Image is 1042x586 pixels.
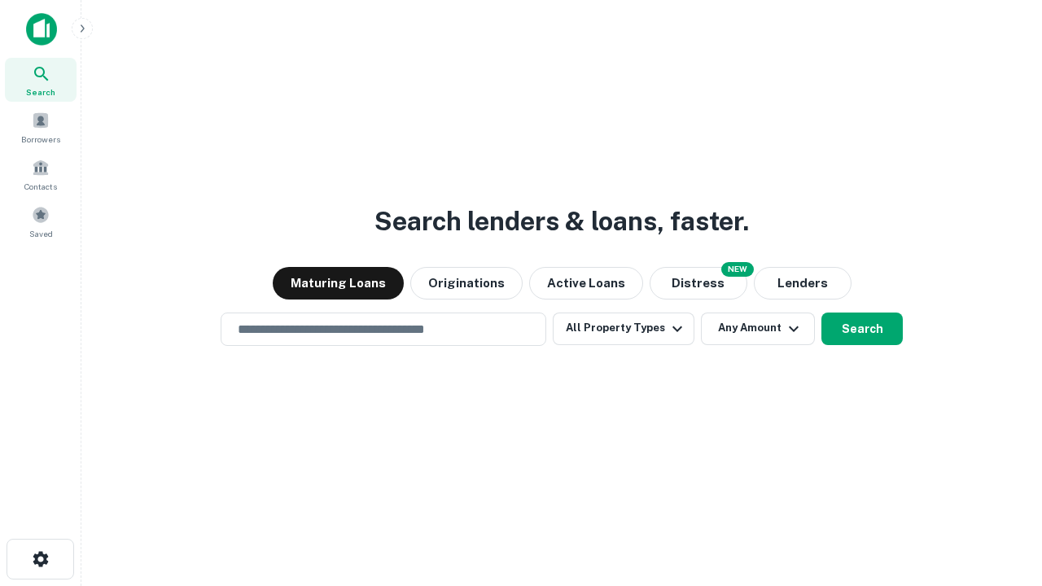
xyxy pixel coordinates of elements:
button: All Property Types [553,313,694,345]
button: Lenders [754,267,852,300]
img: capitalize-icon.png [26,13,57,46]
button: Originations [410,267,523,300]
span: Borrowers [21,133,60,146]
a: Borrowers [5,105,77,149]
iframe: Chat Widget [961,456,1042,534]
button: Any Amount [701,313,815,345]
button: Search distressed loans with lien and other non-mortgage details. [650,267,747,300]
button: Search [821,313,903,345]
div: NEW [721,262,754,277]
h3: Search lenders & loans, faster. [374,202,749,241]
a: Contacts [5,152,77,196]
span: Search [26,85,55,98]
button: Maturing Loans [273,267,404,300]
a: Search [5,58,77,102]
button: Active Loans [529,267,643,300]
span: Saved [29,227,53,240]
span: Contacts [24,180,57,193]
a: Saved [5,199,77,243]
